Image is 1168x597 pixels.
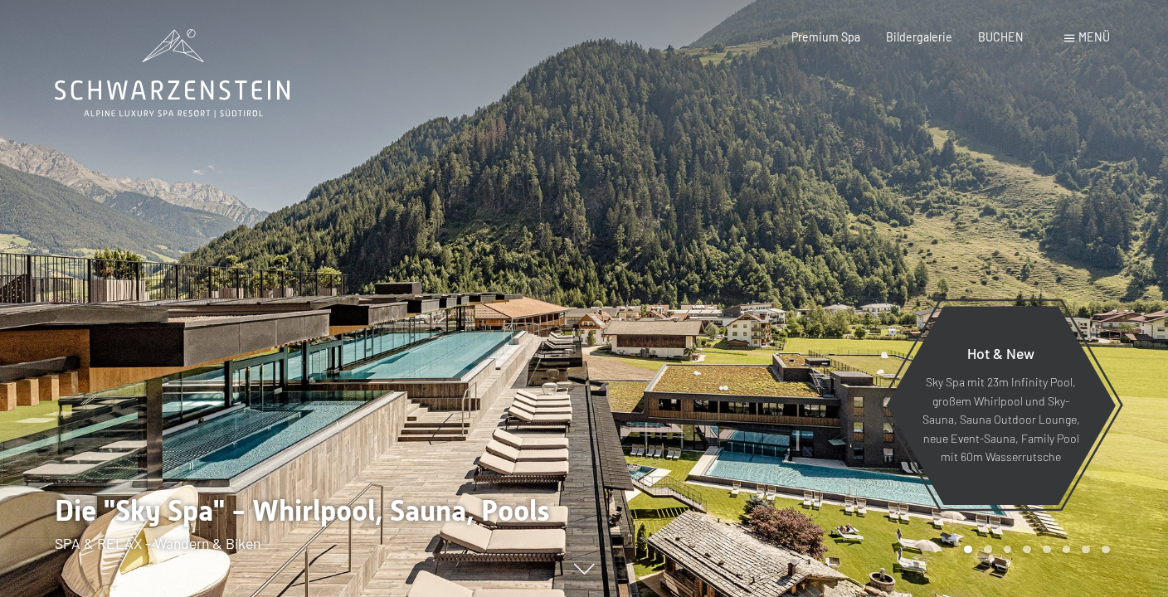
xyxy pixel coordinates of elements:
a: Premium Spa [791,30,860,44]
div: Carousel Page 2 [984,546,992,554]
span: Hot & New [967,344,1034,362]
div: Carousel Page 1 (Current Slide) [964,546,972,554]
div: Carousel Page 6 [1063,546,1071,554]
div: Carousel Pagination [958,546,1109,554]
div: Carousel Page 3 [1004,546,1012,554]
div: Carousel Page 7 [1082,546,1090,554]
div: Carousel Page 8 [1102,546,1110,554]
p: Sky Spa mit 23m Infinity Pool, großem Whirlpool und Sky-Sauna, Sauna Outdoor Lounge, neue Event-S... [922,373,1080,467]
div: Carousel Page 4 [1023,546,1031,554]
a: Hot & New Sky Spa mit 23m Infinity Pool, großem Whirlpool und Sky-Sauna, Sauna Outdoor Lounge, ne... [885,305,1117,506]
a: Bildergalerie [886,30,952,44]
span: Menü [1078,30,1110,44]
a: BUCHEN [978,30,1024,44]
div: Carousel Page 5 [1043,546,1051,554]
